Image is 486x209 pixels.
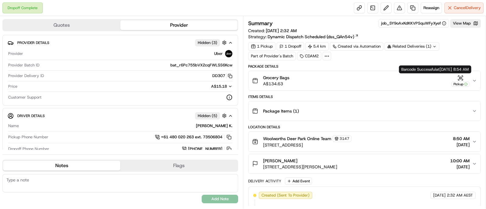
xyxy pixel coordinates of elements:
[17,113,45,118] span: Driver Details
[451,75,470,87] button: Pickup
[248,101,481,121] button: Package Items (1)
[268,34,354,40] span: Dynamic Dispatch Scheduled (dss_QAn54v)
[8,84,17,89] span: Price
[248,94,481,99] div: Items Details
[212,73,232,79] button: DD307
[385,42,439,51] div: Related Deliveries (1)
[248,34,359,40] div: Strategy:
[8,146,49,152] span: Dropoff Phone Number
[170,62,232,68] span: bat_r6Pc755bVX2cqFWLSS6Kcw
[8,62,39,68] span: Provider Batch ID
[423,5,439,11] span: Reassign
[195,39,228,46] button: Hidden (3)
[198,113,217,119] span: Hidden ( 5 )
[453,142,470,148] span: [DATE]
[266,28,297,33] span: [DATE] 2:32 AM
[248,125,481,130] div: Location Details
[3,20,120,30] button: Quotes
[214,51,223,56] span: Uber
[188,146,222,152] span: [PHONE_NUMBER]
[450,164,470,170] span: [DATE]
[399,66,471,73] div: Barcode Successful
[198,40,217,46] span: Hidden ( 3 )
[263,142,351,148] span: [STREET_ADDRESS]
[436,67,469,72] span: at [DATE] 8:54 AM
[277,42,304,51] div: 1 Dropoff
[263,108,299,114] span: Package Items ( 1 )
[433,193,446,198] span: [DATE]
[8,38,233,48] button: Provider DetailsHidden (3)
[453,136,470,142] span: 8:50 AM
[248,71,481,90] button: Grocery BagsA$134.63Pickup
[182,146,232,152] a: [PHONE_NUMBER]
[248,21,273,26] h3: Summary
[8,51,23,56] span: Provider
[225,50,232,57] img: uber-new-logo.jpeg
[211,84,227,89] span: A$15.18
[8,123,19,129] span: Name
[179,84,232,89] button: A$15.18
[262,193,310,198] span: Created (Sent To Provider)
[381,21,446,26] button: job_SY9oAxKdKKVPSquWFyXyef
[263,136,331,142] span: Woolworths Deer Park Online Team
[330,42,383,51] a: Created via Automation
[268,34,359,40] a: Dynamic Dispatch Scheduled (dss_QAn54v)
[161,134,222,140] span: +61 480 020 263 ext. 73506804
[263,158,297,164] span: [PERSON_NAME]
[285,177,312,185] button: Add Event
[454,5,481,11] span: Cancel Delivery
[120,161,238,170] button: Flags
[450,19,481,28] button: View Map
[155,134,232,140] a: +61 480 020 263 ext. 73506804
[3,161,120,170] button: Notes
[340,136,349,141] span: 3147
[263,164,337,170] span: [STREET_ADDRESS][PERSON_NAME]
[297,52,321,60] div: CDAM2
[195,112,228,120] button: Hidden (5)
[248,28,297,34] span: Created:
[305,42,329,51] div: 5.4 km
[263,75,289,81] span: Grocery Bags
[451,82,470,87] div: Pickup
[248,42,276,51] div: 1 Pickup
[8,111,233,121] button: Driver DetailsHidden (5)
[263,81,289,87] span: A$134.63
[248,154,481,174] button: [PERSON_NAME][STREET_ADDRESS][PERSON_NAME]10:00 AM[DATE]
[120,20,238,30] button: Provider
[248,179,281,184] div: Delivery Activity
[421,2,442,13] button: Reassign
[248,132,481,152] button: Woolworths Deer Park Online Team3147[STREET_ADDRESS]8:50 AM[DATE]
[248,64,481,69] div: Package Details
[8,134,48,140] span: Pickup Phone Number
[8,73,44,79] span: Provider Delivery ID
[17,40,49,45] span: Provider Details
[21,123,232,129] div: [PERSON_NAME] K.
[8,95,42,100] span: Customer Support
[450,158,470,164] span: 10:00 AM
[447,193,473,198] span: 2:32 AM AEST
[444,2,484,13] button: CancelDelivery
